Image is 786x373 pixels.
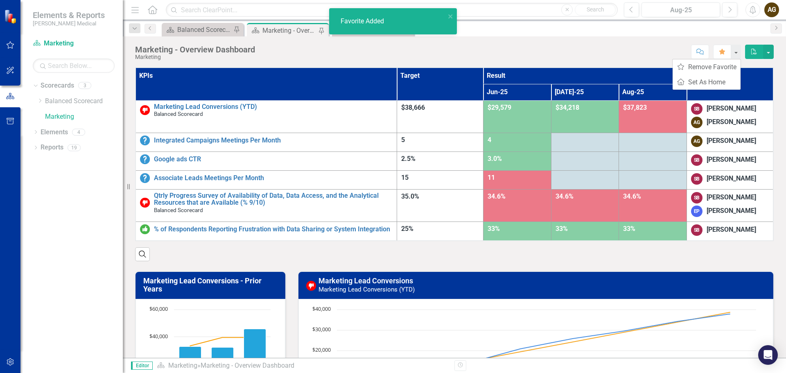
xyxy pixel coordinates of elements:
a: Associate Leads Meetings Per Month [154,174,393,182]
td: Double-Click to Edit [687,133,773,151]
div: [PERSON_NAME] [707,206,756,216]
a: Integrated Campaigns Meetings Per Month [154,137,393,144]
div: SB [691,103,702,115]
a: % of Respondents Reporting Frustration with Data Sharing or System Integration [154,226,393,233]
span: 34.6% [556,192,574,200]
a: Marketing Lead Conversions (YTD) [154,103,393,111]
span: Search [587,6,604,13]
div: AG [691,117,702,128]
span: $37,823 [623,104,647,111]
span: 3.0% [488,155,502,163]
a: Scorecards [41,81,74,90]
a: Qtrly Progress Survey of Availability of Data, Data Access, and the Analytical Resources that are... [154,192,393,206]
span: Elements & Reports [33,10,105,20]
img: Below Target [306,281,316,291]
div: 4 [72,129,85,136]
span: 15 [401,174,409,181]
img: Below Target [140,198,150,208]
div: Favorite Added [341,17,386,26]
span: $29,579 [488,104,511,111]
td: Double-Click to Edit [687,170,773,189]
input: Search Below... [33,59,115,73]
img: ClearPoint Strategy [4,9,18,23]
span: Balanced Scorecard [154,111,203,117]
div: EP [691,206,702,217]
text: $40,000 [312,305,331,312]
span: 25% [401,225,413,233]
div: Marketing - Overview Dashboard [201,362,294,369]
div: SB [691,173,702,185]
input: Search ClearPoint... [166,3,618,17]
div: SB [691,224,702,236]
a: Marketing [168,362,197,369]
td: Double-Click to Edit [687,151,773,170]
span: 11 [488,174,495,181]
td: Double-Click to Edit Right Click for Context Menu [136,133,397,151]
div: [PERSON_NAME] [707,104,756,113]
div: 19 [68,144,81,151]
div: 3 [78,82,91,89]
span: Editor [131,362,153,370]
small: [PERSON_NAME] Medical [33,20,105,27]
div: [PERSON_NAME] [707,174,756,183]
span: 33% [623,225,635,233]
td: Double-Click to Edit Right Click for Context Menu [136,100,397,133]
a: Elements [41,128,68,137]
div: Marketing - Overview Dashboard [135,45,255,54]
td: Double-Click to Edit [687,100,773,133]
span: 33% [556,225,568,233]
div: [PERSON_NAME] [707,118,756,127]
td: Double-Click to Edit Right Click for Context Menu [136,222,397,241]
text: $30,000 [312,326,331,333]
span: $34,218 [556,104,579,111]
a: Balanced Scorecard Welcome Page [164,25,231,35]
span: 33% [488,225,500,233]
div: Marketing - Overview Dashboard [262,25,316,36]
div: SB [691,192,702,203]
a: Set As Home [673,75,741,90]
span: $38,666 [401,104,425,111]
img: No Information [140,154,150,164]
button: AG [764,2,779,17]
div: [PERSON_NAME] [707,155,756,165]
td: Double-Click to Edit [687,222,773,241]
span: 35.0% [401,192,419,200]
td: Double-Click to Edit Right Click for Context Menu [136,151,397,170]
text: $60,000 [149,305,168,312]
div: [PERSON_NAME] [707,136,756,146]
div: SB [691,154,702,166]
a: Balanced Scorecard [45,97,123,106]
a: Marketing [45,112,123,122]
span: 2.5% [401,155,416,163]
button: close [448,11,454,21]
div: [PERSON_NAME] [707,225,756,235]
span: Balanced Scorecard [154,207,203,213]
a: Marketing Lead Conversions [318,276,413,285]
span: 5 [401,136,405,144]
td: Double-Click to Edit Right Click for Context Menu [136,189,397,222]
span: 4 [488,136,491,144]
a: Marketing [33,39,115,48]
div: » [157,361,448,371]
img: On or Above Target [140,224,150,234]
span: 34.6% [488,192,506,200]
span: 34.6% [623,192,641,200]
button: Search [575,4,616,16]
button: Aug-25 [641,2,720,17]
a: Google ads CTR [154,156,393,163]
a: Reports [41,143,63,152]
div: [PERSON_NAME] [707,193,756,202]
img: Below Target [140,105,150,115]
h3: Marketing Lead Conversions - Prior Years [143,277,280,293]
td: Double-Click to Edit Right Click for Context Menu [136,170,397,189]
img: No Information [140,173,150,183]
small: Marketing Lead Conversions (YTD) [318,286,415,293]
a: Remove Favorite [673,59,741,75]
text: $20,000 [312,346,331,353]
div: Marketing [135,54,255,60]
img: No Information [140,136,150,145]
div: Balanced Scorecard Welcome Page [177,25,231,35]
div: Open Intercom Messenger [758,345,778,365]
div: Aug-25 [644,5,717,15]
